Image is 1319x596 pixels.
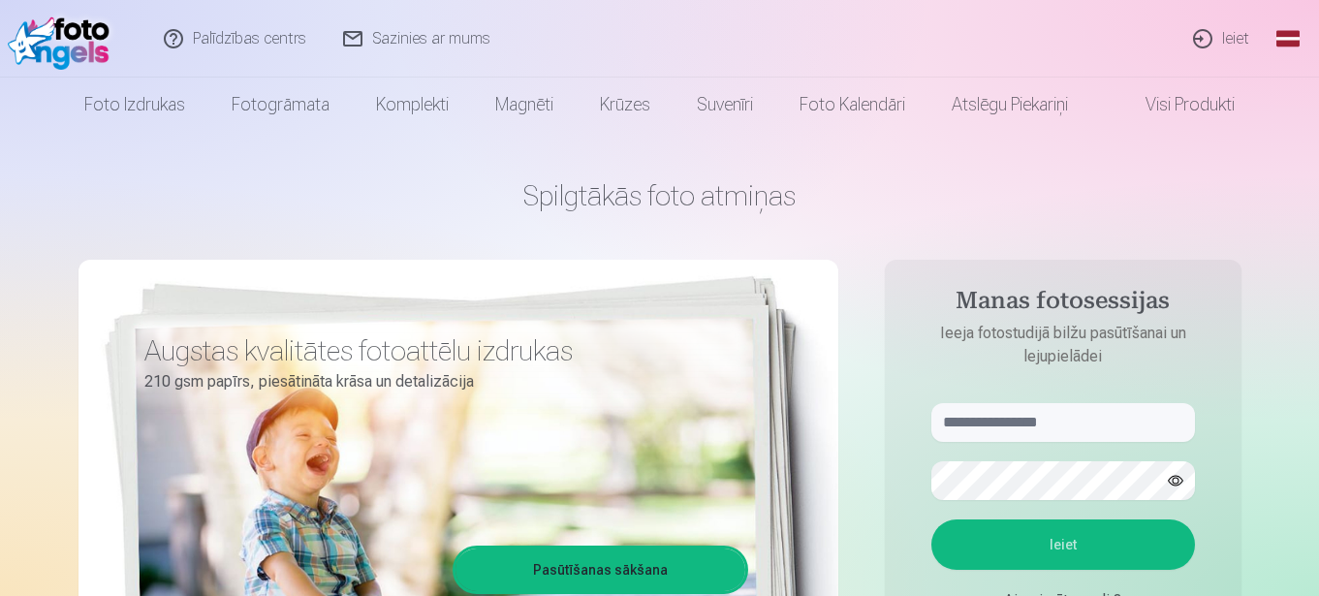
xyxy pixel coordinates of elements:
a: Suvenīri [674,78,776,132]
a: Foto izdrukas [61,78,208,132]
p: Ieeja fotostudijā bilžu pasūtīšanai un lejupielādei [912,322,1214,368]
img: /fa1 [8,8,119,70]
p: 210 gsm papīrs, piesātināta krāsa un detalizācija [144,368,734,395]
button: Ieiet [931,519,1195,570]
a: Visi produkti [1091,78,1258,132]
a: Pasūtīšanas sākšana [455,549,745,591]
a: Atslēgu piekariņi [928,78,1091,132]
h3: Augstas kvalitātes fotoattēlu izdrukas [144,333,734,368]
a: Foto kalendāri [776,78,928,132]
a: Krūzes [577,78,674,132]
h4: Manas fotosessijas [912,287,1214,322]
h1: Spilgtākās foto atmiņas [79,178,1241,213]
a: Komplekti [353,78,472,132]
a: Magnēti [472,78,577,132]
a: Fotogrāmata [208,78,353,132]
